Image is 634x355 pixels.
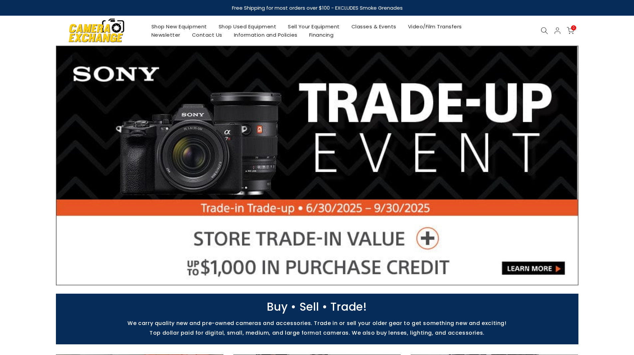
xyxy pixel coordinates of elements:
strong: Free Shipping for most orders over $100 - EXCLUDES Smoke Grenades [232,4,402,11]
p: Buy • Sell • Trade! [53,304,582,310]
a: Shop Used Equipment [213,22,282,31]
a: Sell Your Equipment [282,22,346,31]
span: 0 [571,25,576,30]
li: Page dot 5 [326,274,329,278]
a: Classes & Events [345,22,402,31]
a: Shop New Equipment [145,22,213,31]
a: Contact Us [186,31,228,39]
li: Page dot 6 [333,274,336,278]
a: Financing [303,31,339,39]
a: Information and Policies [228,31,303,39]
a: Video/Film Transfers [402,22,468,31]
p: We carry quality new and pre-owned cameras and accessories. Trade in or sell your older gear to g... [53,320,582,326]
a: 0 [567,27,574,34]
p: Top dollar paid for digital, small, medium, and large format cameras. We also buy lenses, lightin... [53,330,582,336]
a: Newsletter [145,31,186,39]
li: Page dot 3 [312,274,316,278]
li: Page dot 4 [319,274,322,278]
li: Page dot 1 [298,274,302,278]
li: Page dot 2 [305,274,309,278]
